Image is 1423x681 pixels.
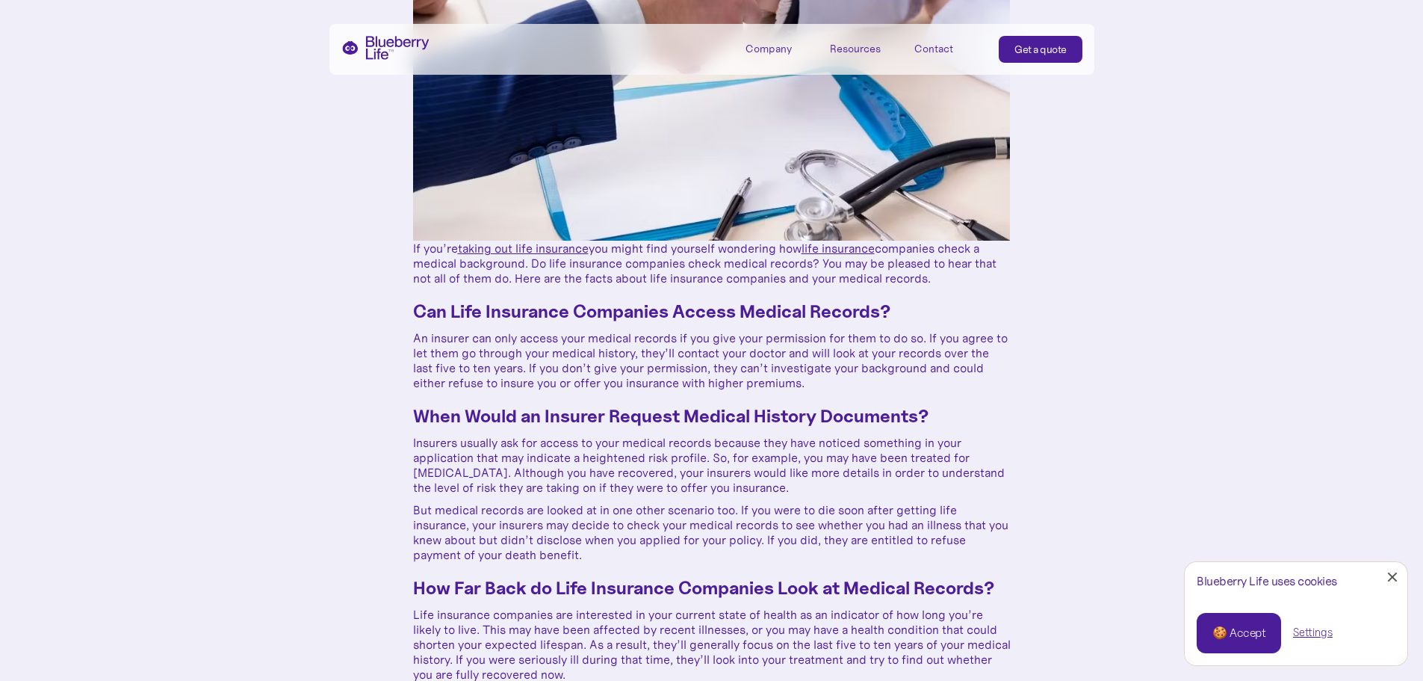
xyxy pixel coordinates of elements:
a: 🍪 Accept [1197,613,1281,653]
h3: When Would an Insurer Request Medical History Documents? [413,405,1011,428]
h3: Can Life Insurance Companies Access Medical Records? [413,301,1011,323]
p: An insurer can only access your medical records if you give your permission for them to do so. If... [413,330,1011,390]
div: Company [745,36,813,61]
a: Contact [914,36,982,61]
div: Contact [914,43,953,55]
a: life insurance [802,241,875,256]
div: 🍪 Accept [1212,625,1265,641]
a: taking out life insurance [458,241,589,256]
p: Insurers usually ask for access to your medical records because they have noticed something in yo... [413,435,1011,495]
div: Get a quote [1014,42,1067,57]
div: Resources [830,43,881,55]
a: home [341,36,430,60]
p: If you’re you might find yourself wondering how companies check a medical background. Do life ins... [413,241,1011,286]
a: Get a quote [999,36,1082,63]
div: Company [745,43,792,55]
a: Settings [1293,625,1333,641]
h3: How Far Back do Life Insurance Companies Look at Medical Records? [413,577,1011,600]
a: Close Cookie Popup [1377,562,1407,592]
div: Blueberry Life uses cookies [1197,574,1395,588]
p: But medical records are looked at in one other scenario too. If you were to die soon after gettin... [413,502,1011,562]
div: Resources [830,36,897,61]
